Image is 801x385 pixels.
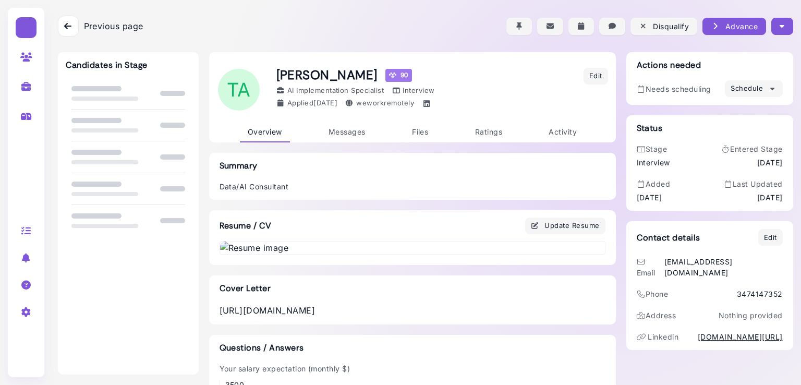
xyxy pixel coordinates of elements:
[422,98,434,109] a: https://linkedin.com/in/tirell-arzu-52145433a
[589,71,602,81] div: Edit
[637,310,676,321] div: Address
[584,68,608,85] button: Edit
[758,229,783,246] button: Edit
[276,98,338,109] div: Applied
[637,178,671,189] div: Added
[637,123,663,133] h3: Status
[276,86,384,96] div: AI Implementation Specialist
[731,83,776,94] div: Schedule
[389,71,396,79] img: Megan Score
[209,210,282,241] h3: Resume / CV
[664,256,783,278] div: [EMAIL_ADDRESS][DOMAIN_NAME]
[475,127,502,136] span: Ratings
[404,122,436,142] a: Files
[698,331,783,342] a: [DOMAIN_NAME][URL]
[248,127,282,136] span: Overview
[719,310,783,321] p: Nothing provided
[637,233,700,243] h3: Contact details
[757,192,783,203] time: [DATE]
[220,242,605,254] img: Resume image
[321,122,373,142] a: Messages
[757,157,783,168] time: Jun 09, 2025
[392,86,435,96] div: Interview
[345,98,414,109] div: weworkremotely
[721,143,783,154] div: Entered Stage
[549,127,577,136] span: Activity
[637,60,701,70] h3: Actions needed
[637,288,669,299] div: Phone
[313,99,337,107] time: Jun 06, 2025
[220,343,605,353] h3: Questions / Answers
[467,122,510,142] a: Ratings
[630,18,697,35] button: Disqualify
[412,127,428,136] span: Files
[220,161,605,171] h3: Summary
[66,60,148,70] h3: Candidates in Stage
[711,21,758,32] div: Advance
[276,68,435,83] h1: [PERSON_NAME]
[639,21,689,32] div: Disqualify
[220,283,605,293] h3: Cover Letter
[637,143,670,154] div: Stage
[218,69,260,111] span: TA
[84,20,143,32] span: Previous page
[329,127,366,136] span: Messages
[525,218,605,234] button: Update Resume
[723,178,782,189] div: Last Updated
[648,332,678,341] span: linkedin
[637,157,670,168] div: Interview
[725,80,782,97] button: Schedule
[637,256,662,278] div: Email
[220,304,605,317] div: [URL][DOMAIN_NAME]
[385,69,412,81] div: 90
[637,192,662,203] time: [DATE]
[737,288,783,299] div: 3474147352
[58,16,143,37] a: Previous page
[240,122,290,142] a: Overview
[764,233,777,243] div: Edit
[220,181,605,192] p: Data/AI Consultant
[637,83,711,94] div: Needs scheduling
[702,18,766,35] button: Advance
[531,220,600,231] div: Update Resume
[541,122,585,142] a: Activity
